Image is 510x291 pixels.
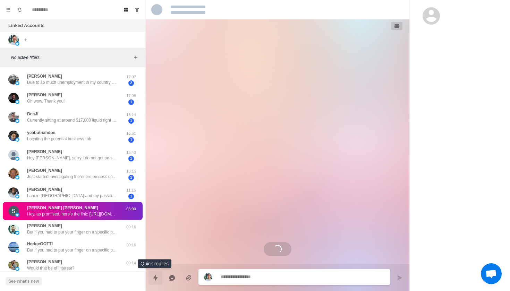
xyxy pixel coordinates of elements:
img: picture [15,175,19,179]
img: picture [15,249,19,253]
div: Open chat [481,263,502,284]
img: picture [15,119,19,123]
p: HodgeGOTTI [27,241,53,247]
p: Locating the potential business tbh [27,136,91,142]
p: Due to so much unemployment in my country and a so much potential lying idle I just thought havin... [27,79,117,86]
p: 17:07 [122,74,140,80]
p: Hey [PERSON_NAME], sorry I do not get on social media very often. I own a landscape company, few ... [27,155,117,161]
img: picture [15,157,19,161]
span: 1 [128,175,134,180]
button: Reply with AI [165,271,179,285]
button: Add filters [131,53,140,62]
p: BenJi [27,111,39,117]
p: [PERSON_NAME] [27,259,62,265]
p: 13:15 [122,168,140,174]
img: picture [8,93,19,103]
p: Currently sitting at around $17,000 liquid right now. When looking for businesses what are some o... [27,117,117,123]
img: picture [8,131,19,141]
img: picture [8,187,19,198]
button: See what's new [6,277,42,285]
button: Menu [3,4,14,15]
img: picture [8,168,19,179]
button: Add media [182,271,196,285]
img: picture [15,81,19,85]
img: picture [8,35,19,45]
button: Add account [22,36,30,44]
span: 2 [128,80,134,86]
p: No active filters [11,54,131,61]
p: 15:43 [122,150,140,156]
span: 1 [128,194,134,199]
img: picture [15,42,19,46]
p: 00:16 [122,242,140,248]
p: Hey, as promised, here's the link: [URL][DOMAIN_NAME] P.S.: If you want to buy a "boring" busines... [27,211,117,217]
p: Just started investigating the entire process so it’s all “new” but probably identifying quality ... [27,174,117,180]
span: 1 [128,99,134,105]
p: 17:06 [122,93,140,99]
p: Would that be of interest? [27,265,75,271]
p: Linked Accounts [8,22,44,29]
p: [PERSON_NAME] [27,167,62,174]
p: 15:51 [122,131,140,136]
p: Oh wow. Thank you! [27,98,65,104]
img: picture [15,267,19,271]
img: picture [15,138,19,142]
button: Board View [120,4,131,15]
p: I am in [GEOGRAPHIC_DATA] and my passion is logistics management and i to acquire a truck through... [27,193,117,199]
img: picture [8,150,19,160]
p: But if you had to put your finger on a specific part of the process that’s holding you back from ... [27,247,117,253]
img: picture [8,112,19,122]
p: [PERSON_NAME] [27,149,62,155]
img: picture [8,224,19,234]
p: [PERSON_NAME] [27,92,62,98]
button: Notifications [14,4,25,15]
img: picture [8,260,19,270]
img: picture [8,206,19,216]
p: 08:00 [122,206,140,212]
p: 16:14 [122,112,140,118]
button: Send message [393,271,407,285]
p: [PERSON_NAME] [27,223,62,229]
img: picture [15,231,19,235]
img: picture [15,100,19,104]
img: picture [204,273,212,281]
img: picture [8,74,19,85]
p: 00:14 [122,260,140,266]
span: 1 [128,156,134,161]
p: But if you had to put your finger on a specific part of the process that’s holding you back from ... [27,229,117,235]
span: 1 [128,137,134,143]
img: picture [15,213,19,217]
p: 00:16 [122,224,140,230]
img: picture [8,242,19,252]
p: [PERSON_NAME] [PERSON_NAME] [27,205,98,211]
p: yeabutnahdoe [27,130,55,136]
img: picture [15,194,19,199]
p: [PERSON_NAME] [27,186,62,193]
button: Show unread conversations [131,4,143,15]
p: 11:15 [122,187,140,193]
span: 1 [128,118,134,124]
button: Quick replies [148,271,162,285]
p: [PERSON_NAME] [27,73,62,79]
